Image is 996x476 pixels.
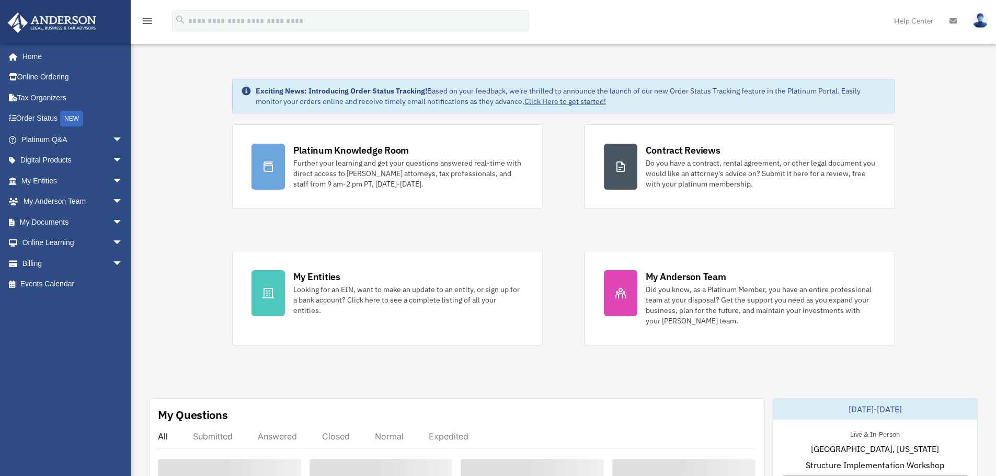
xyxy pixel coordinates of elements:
a: My Entitiesarrow_drop_down [7,170,139,191]
img: Anderson Advisors Platinum Portal [5,13,99,33]
div: Looking for an EIN, want to make an update to an entity, or sign up for a bank account? Click her... [293,284,523,316]
a: Home [7,46,133,67]
div: Platinum Knowledge Room [293,144,409,157]
a: Online Ordering [7,67,139,88]
a: Online Learningarrow_drop_down [7,233,139,253]
span: arrow_drop_down [112,253,133,274]
div: My Anderson Team [646,270,726,283]
div: NEW [60,111,83,126]
div: Live & In-Person [842,428,908,439]
a: Contract Reviews Do you have a contract, rental agreement, or other legal document you would like... [585,124,895,209]
div: My Entities [293,270,340,283]
a: My Anderson Teamarrow_drop_down [7,191,139,212]
span: arrow_drop_down [112,212,133,233]
a: Tax Organizers [7,87,139,108]
div: Did you know, as a Platinum Member, you have an entire professional team at your disposal? Get th... [646,284,876,326]
div: Closed [322,431,350,442]
a: Billingarrow_drop_down [7,253,139,274]
strong: Exciting News: Introducing Order Status Tracking! [256,86,427,96]
div: Contract Reviews [646,144,720,157]
div: Based on your feedback, we're thrilled to announce the launch of our new Order Status Tracking fe... [256,86,886,107]
img: User Pic [972,13,988,28]
i: menu [141,15,154,27]
a: Events Calendar [7,274,139,295]
span: arrow_drop_down [112,191,133,213]
a: My Entities Looking for an EIN, want to make an update to an entity, or sign up for a bank accoun... [232,251,543,345]
span: [GEOGRAPHIC_DATA], [US_STATE] [811,443,939,455]
div: Do you have a contract, rental agreement, or other legal document you would like an attorney's ad... [646,158,876,189]
div: Answered [258,431,297,442]
a: Order StatusNEW [7,108,139,130]
span: Structure Implementation Workshop [806,459,944,471]
div: Expedited [429,431,468,442]
div: My Questions [158,407,228,423]
a: My Anderson Team Did you know, as a Platinum Member, you have an entire professional team at your... [585,251,895,345]
a: Digital Productsarrow_drop_down [7,150,139,171]
span: arrow_drop_down [112,129,133,150]
span: arrow_drop_down [112,150,133,171]
span: arrow_drop_down [112,233,133,254]
i: search [175,14,186,26]
div: [DATE]-[DATE] [773,399,977,420]
a: My Documentsarrow_drop_down [7,212,139,233]
a: Platinum Knowledge Room Further your learning and get your questions answered real-time with dire... [232,124,543,209]
div: Further your learning and get your questions answered real-time with direct access to [PERSON_NAM... [293,158,523,189]
span: arrow_drop_down [112,170,133,192]
a: menu [141,18,154,27]
a: Platinum Q&Aarrow_drop_down [7,129,139,150]
div: Normal [375,431,404,442]
a: Click Here to get started! [524,97,606,106]
div: All [158,431,168,442]
div: Submitted [193,431,233,442]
